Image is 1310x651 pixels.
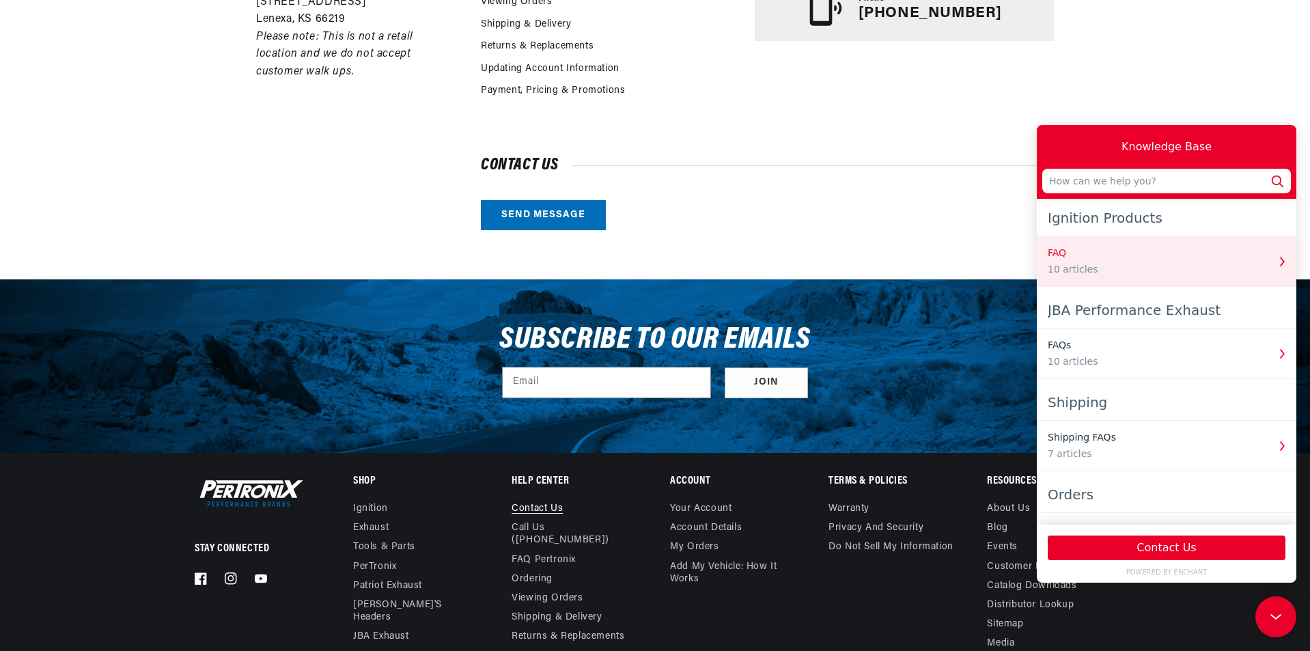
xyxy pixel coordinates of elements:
[11,137,231,152] div: 10 articles
[481,200,606,231] a: Send message
[987,596,1074,615] a: Distributor Lookup
[353,557,396,577] a: PerTronix
[85,14,175,30] div: Knowledge Base
[353,518,389,538] a: Exhaust
[481,158,1054,172] h2: Contact us
[828,538,953,557] a: Do not sell my information
[512,503,563,518] a: Contact us
[353,538,415,557] a: Tools & Parts
[512,589,583,608] a: Viewing Orders
[11,411,249,435] button: Contact Us
[503,368,710,398] input: Email
[5,44,254,68] input: How can we help you?
[512,551,576,570] a: FAQ Pertronix
[353,503,388,518] a: Ignition
[11,230,231,244] div: 10 articles
[512,627,624,646] a: Returns & Replacements
[987,503,1030,518] a: About Us
[670,557,798,589] a: Add My Vehicle: How It Works
[670,518,742,538] a: Account details
[481,17,571,32] a: Shipping & Delivery
[828,518,923,538] a: Privacy and Security
[11,213,231,227] div: FAQs
[353,596,471,627] a: [PERSON_NAME]'s Headers
[987,615,1023,634] a: Sitemap
[11,121,231,135] div: FAQ
[11,305,231,320] div: Shipping FAQs
[353,627,409,646] a: JBA Exhaust
[11,81,249,105] div: Ignition Products
[512,608,602,627] a: Shipping & Delivery
[987,538,1018,557] a: Events
[11,322,231,336] div: 7 articles
[195,542,309,556] p: Stay Connected
[256,11,456,29] p: Lenexa, KS 66219
[670,503,731,518] a: Your account
[987,557,1063,577] a: Customer Builds
[828,503,869,518] a: Warranty
[512,570,553,589] a: Ordering
[987,577,1076,596] a: Catalog Downloads
[670,538,719,557] a: My orders
[481,61,619,77] a: Updating Account Information
[859,5,1002,23] p: [PHONE_NUMBER]
[195,477,304,510] img: Pertronix
[5,442,254,452] a: POWERED BY ENCHANT
[353,577,422,596] a: Patriot Exhaust
[481,39,594,54] a: Returns & Replacements
[987,518,1007,538] a: Blog
[11,173,249,197] div: JBA Performance Exhaust
[725,368,808,398] button: Subscribe
[11,398,231,412] div: Orders FAQ
[512,518,629,550] a: Call Us ([PHONE_NUMBER])
[11,265,249,290] div: Shipping
[256,31,413,77] em: Please note: This is not a retail location and we do not accept customer walk ups.
[11,357,249,382] div: Orders
[481,83,625,98] a: Payment, Pricing & Promotions
[499,327,811,353] h3: Subscribe to our emails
